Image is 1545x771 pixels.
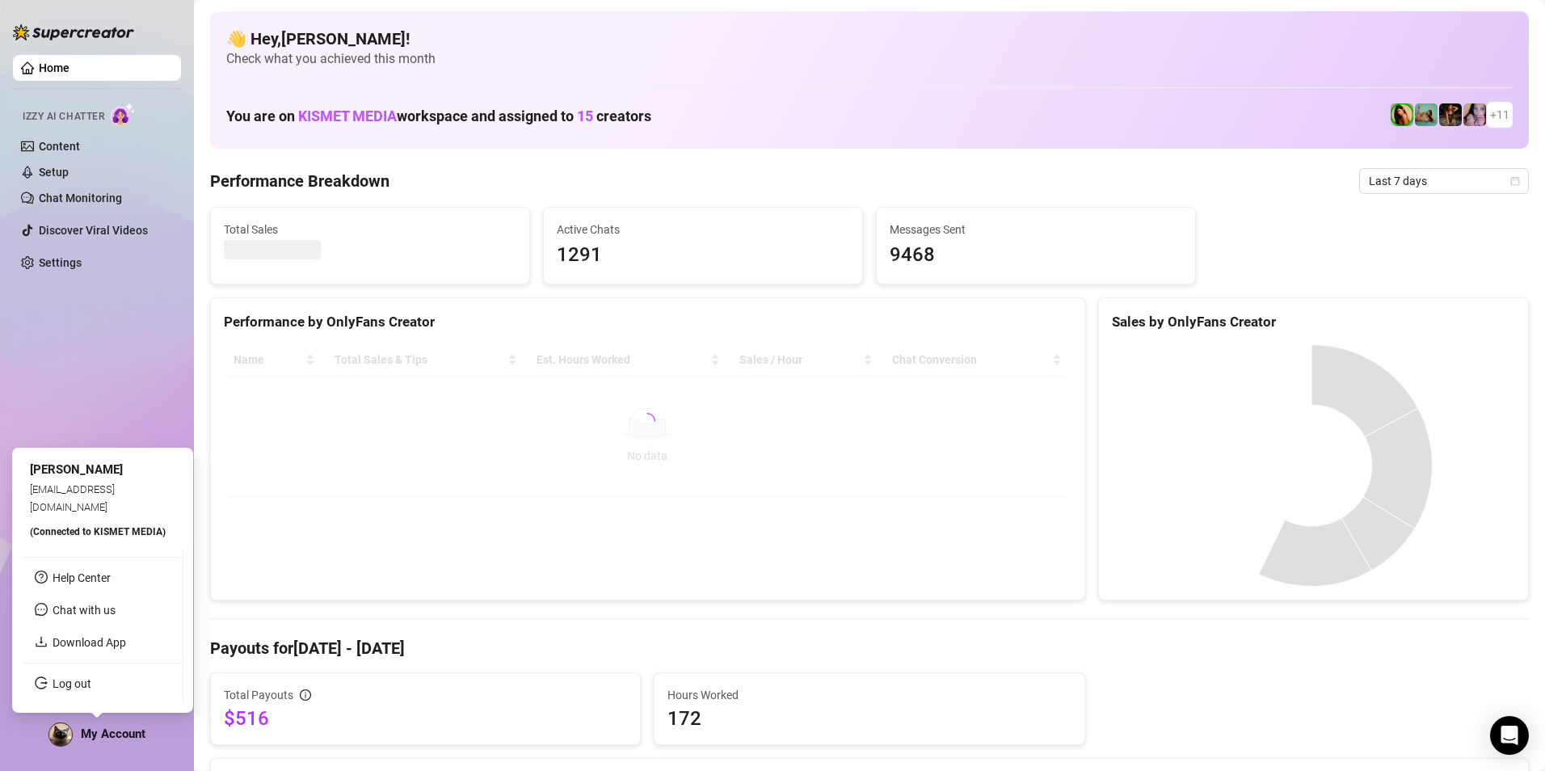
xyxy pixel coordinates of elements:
img: AI Chatter [111,103,136,126]
img: Ańa [1439,103,1462,126]
div: Performance by OnlyFans Creator [224,311,1071,333]
span: 9468 [890,240,1182,271]
span: My Account [81,727,145,741]
span: [EMAIL_ADDRESS][DOMAIN_NAME] [30,482,115,512]
a: Chat Monitoring [39,192,122,204]
a: Content [39,140,80,153]
span: (Connected to KISMET MEDIA ) [30,526,166,537]
span: KISMET MEDIA [298,107,397,124]
span: Total Payouts [224,686,293,704]
span: Last 7 days [1369,169,1519,193]
div: Sales by OnlyFans Creator [1112,311,1515,333]
span: 1291 [557,240,849,271]
span: Messages Sent [890,221,1182,238]
a: Help Center [53,571,111,584]
img: Boo VIP [1415,103,1438,126]
span: Check what you achieved this month [226,50,1513,68]
span: Izzy AI Chatter [23,109,104,124]
span: 15 [577,107,593,124]
li: Log out [22,671,183,697]
div: Open Intercom Messenger [1490,716,1529,755]
span: Chat with us [53,604,116,617]
a: Settings [39,256,82,269]
a: Download App [53,636,126,649]
a: Discover Viral Videos [39,224,148,237]
span: loading [636,410,659,432]
span: $516 [224,706,627,731]
span: + 11 [1490,106,1509,124]
h4: Payouts for [DATE] - [DATE] [210,637,1529,659]
h4: 👋 Hey, [PERSON_NAME] ! [226,27,1513,50]
a: Log out [53,677,91,690]
h4: Performance Breakdown [210,170,389,192]
img: Lea [1463,103,1486,126]
a: Setup [39,166,69,179]
span: info-circle [300,689,311,701]
span: [PERSON_NAME] [30,462,123,477]
span: calendar [1510,176,1520,186]
h1: You are on workspace and assigned to creators [226,107,651,125]
span: Hours Worked [667,686,1071,704]
span: message [35,603,48,616]
img: Jade [1391,103,1413,126]
span: Active Chats [557,221,849,238]
img: ACg8ocLuFDpMvsIXegUUxDyH6lYqINK1kB6lp_Xi6ipuhnIBuug3WLqP=s96-c [49,723,72,746]
img: logo-BBDzfeDw.svg [13,24,134,40]
a: Home [39,61,69,74]
span: Total Sales [224,221,516,238]
span: 172 [667,706,1071,731]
